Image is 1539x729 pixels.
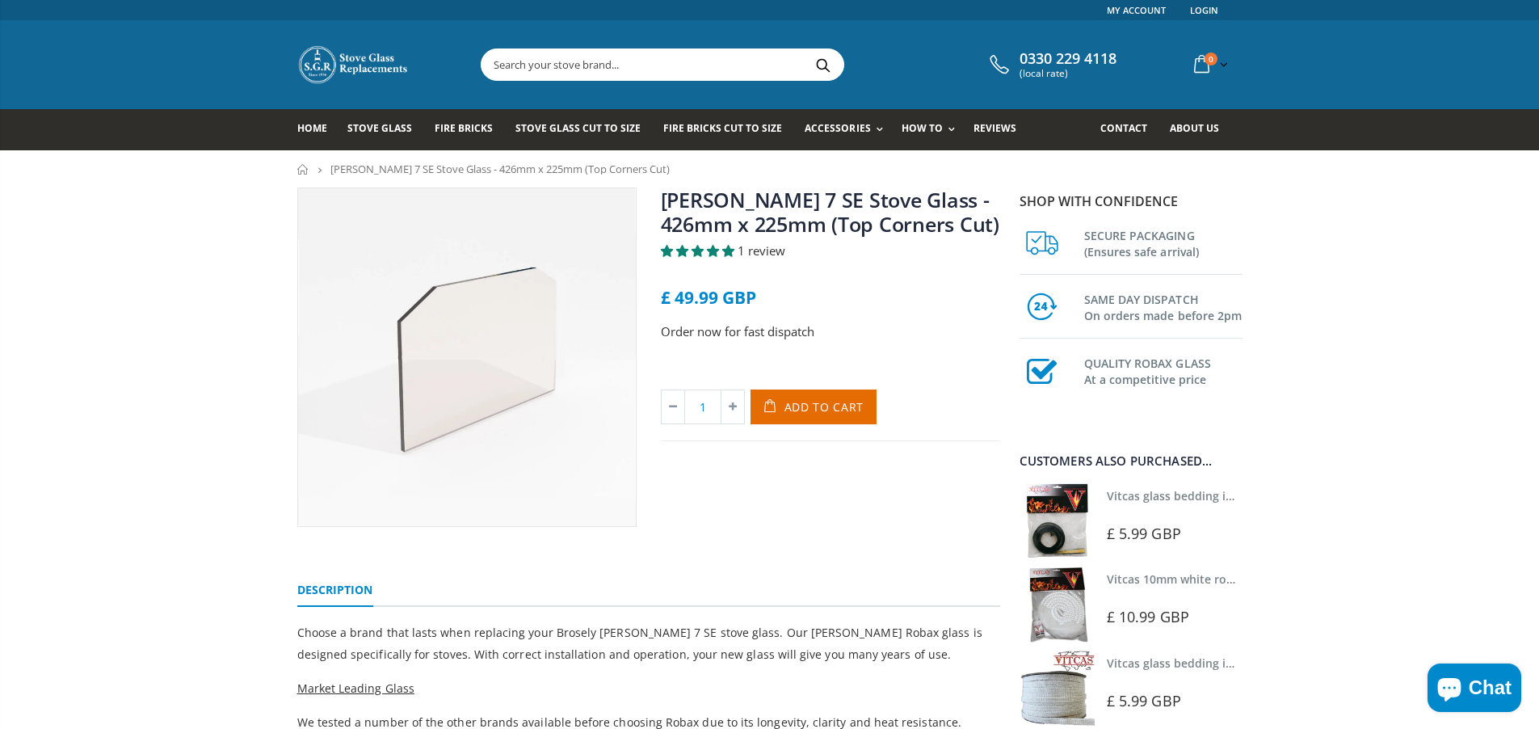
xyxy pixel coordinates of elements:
[661,242,738,259] span: 5.00 stars
[330,162,670,176] span: [PERSON_NAME] 7 SE Stove Glass - 426mm x 225mm (Top Corners Cut)
[1188,48,1231,80] a: 0
[297,164,309,175] a: Home
[297,109,339,150] a: Home
[902,121,943,135] span: How To
[1107,607,1189,626] span: £ 10.99 GBP
[784,399,864,415] span: Add to Cart
[663,109,794,150] a: Fire Bricks Cut To Size
[297,681,414,696] span: Market Leading Glass
[1107,488,1408,504] a: Vitcas glass bedding in tape - 2mm x 10mm x 2 meters
[1107,691,1181,710] span: £ 5.99 GBP
[481,49,1024,80] input: Search your stove brand...
[1170,121,1219,135] span: About us
[805,49,842,80] button: Search
[515,109,653,150] a: Stove Glass Cut To Size
[973,121,1016,135] span: Reviews
[1020,50,1116,68] span: 0330 229 4118
[1170,109,1231,150] a: About us
[297,44,410,85] img: Stove Glass Replacement
[1107,524,1181,543] span: £ 5.99 GBP
[1100,121,1147,135] span: Contact
[663,121,782,135] span: Fire Bricks Cut To Size
[1107,571,1423,587] a: Vitcas 10mm white rope kit - includes rope seal and glue!
[1205,53,1217,65] span: 0
[297,625,982,662] span: Choose a brand that lasts when replacing your Brosely [PERSON_NAME] 7 SE stove glass. Our [PERSON...
[1020,192,1243,211] p: Shop with confidence
[751,390,877,424] button: Add to Cart
[973,109,1028,150] a: Reviews
[661,186,999,238] a: [PERSON_NAME] 7 SE Stove Glass - 426mm x 225mm (Top Corners Cut)
[435,121,493,135] span: Fire Bricks
[1020,68,1116,79] span: (local rate)
[1100,109,1159,150] a: Contact
[435,109,505,150] a: Fire Bricks
[297,575,373,607] a: Description
[805,121,870,135] span: Accessories
[986,50,1116,79] a: 0330 229 4118 (local rate)
[298,188,636,526] img: widestoveglasstwotopcornerscut_92e25798-20bb-48f9-b85f-8446d3e3191c_800x_crop_center.webp
[1084,352,1243,388] h3: QUALITY ROBAX GLASS At a competitive price
[805,109,890,150] a: Accessories
[738,242,785,259] span: 1 review
[1084,289,1243,324] h3: SAME DAY DISPATCH On orders made before 2pm
[1084,225,1243,260] h3: SECURE PACKAGING (Ensures safe arrival)
[661,322,1000,341] p: Order now for fast dispatch
[297,121,327,135] span: Home
[347,121,412,135] span: Stove Glass
[1020,483,1095,558] img: Vitcas stove glass bedding in tape
[1020,567,1095,642] img: Vitcas white rope, glue and gloves kit 10mm
[1423,664,1526,716] inbox-online-store-chat: Shopify online store chat
[902,109,963,150] a: How To
[661,286,756,309] span: £ 49.99 GBP
[1020,455,1243,467] div: Customers also purchased...
[1107,655,1450,671] a: Vitcas glass bedding in tape - 2mm x 15mm x 2 meters (White)
[1020,651,1095,726] img: Vitcas stove glass bedding in tape
[347,109,424,150] a: Stove Glass
[515,121,641,135] span: Stove Glass Cut To Size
